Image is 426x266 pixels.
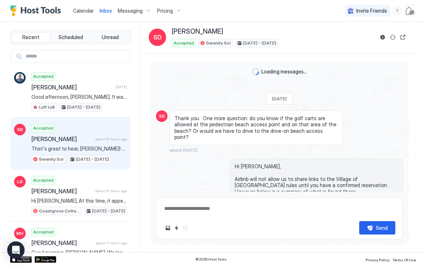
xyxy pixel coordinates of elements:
[35,256,56,263] a: Google Play Store
[31,249,127,256] span: Good morning, [PERSON_NAME]. We look forward to welcoming you at [GEOGRAPHIC_DATA] later [DATE]. ...
[174,115,338,140] span: Thank you. One more question: do you know if the golf carts are allowed at the pedestrian beach a...
[73,7,94,14] a: Calendar
[378,33,387,42] button: Reservation information
[366,256,390,263] a: Privacy Policy
[102,34,119,41] span: Unread
[31,198,127,204] span: Hi [PERSON_NAME], At this time, it appears we are able to accommodate your request for an early c...
[195,257,227,262] span: © 2025 Host Tools
[399,33,407,42] button: Open reservation
[58,34,83,41] span: Scheduled
[76,156,109,162] span: [DATE] - [DATE]
[17,126,23,133] span: SD
[31,187,92,195] span: [PERSON_NAME]
[33,73,53,80] span: Accepted
[33,177,53,183] span: Accepted
[95,189,127,193] span: about 10 hours ago
[95,137,127,142] span: about 10 hours ago
[153,33,162,42] span: SD
[356,8,387,14] span: Invite Friends
[100,7,112,14] a: Inbox
[388,33,397,42] button: Sync reservation
[31,84,113,91] span: [PERSON_NAME]
[261,68,307,75] span: Loading messages...
[243,40,276,46] span: [DATE] - [DATE]
[31,94,127,100] span: Good afternoon, [PERSON_NAME]. It was our pleasure hosting you at Loft Lv8! We hope you enjoyed y...
[366,258,390,262] span: Privacy Policy
[67,104,100,110] span: [DATE] - [DATE]
[100,8,112,14] span: Inbox
[164,224,172,232] button: Upload image
[31,145,127,152] span: That's great to hear, [PERSON_NAME]! We’re glad the refrigerator is working as expected. If you n...
[392,258,416,262] span: Terms Of Use
[10,30,131,44] div: tab-group
[252,68,259,75] div: loading
[170,147,197,153] span: about [DATE]
[33,125,53,131] span: Accepted
[174,40,194,46] span: Accepted
[392,256,416,263] a: Terms Of Use
[73,8,94,14] span: Calendar
[31,135,92,143] span: [PERSON_NAME]
[39,156,64,162] span: Serenity Sol
[52,32,90,42] button: Scheduled
[272,96,287,101] span: [DATE]
[172,28,223,36] span: [PERSON_NAME]
[393,7,401,15] div: menu
[7,241,25,259] div: Open Intercom Messenger
[39,104,55,110] span: Loft Lv8
[91,32,129,42] button: Unread
[157,8,173,14] span: Pricing
[116,85,127,89] span: [DATE]
[92,208,125,214] span: [DATE] - [DATE]
[10,256,32,263] a: App Store
[359,221,395,235] button: Send
[376,224,388,232] div: Send
[23,50,130,63] input: Input Field
[33,229,53,235] span: Accepted
[17,178,23,185] span: LD
[12,32,50,42] button: Recent
[206,40,231,46] span: Serenity Sol
[235,163,398,258] span: Hi [PERSON_NAME], Airbnb will not allow us to share links to the Village of [GEOGRAPHIC_DATA] rul...
[118,8,143,14] span: Messaging
[31,239,93,246] span: [PERSON_NAME]
[96,241,127,245] span: about 11 hours ago
[10,5,64,16] a: Host Tools Logo
[39,208,80,214] span: Coastgrove Cottage
[22,34,39,41] span: Recent
[16,230,23,237] span: MH
[404,5,416,17] div: User profile
[172,224,181,232] button: Quick reply
[159,113,165,119] span: SD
